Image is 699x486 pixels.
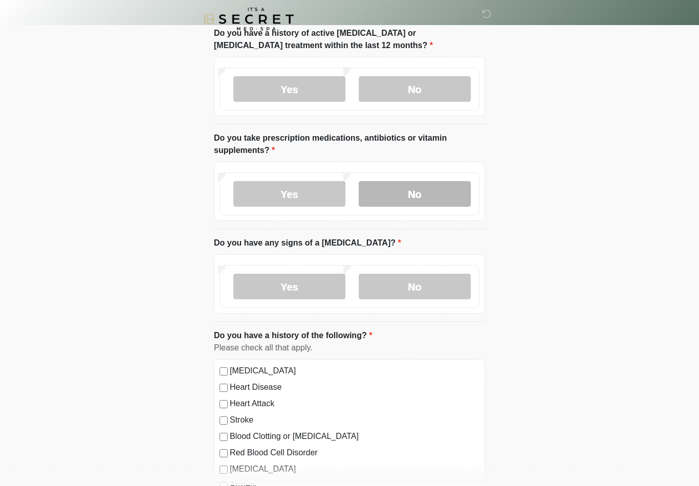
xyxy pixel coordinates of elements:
[214,342,485,355] div: Please check all that apply.
[230,382,479,394] label: Heart Disease
[220,417,228,425] input: Stroke
[214,237,401,250] label: Do you have any signs of a [MEDICAL_DATA]?
[220,368,228,376] input: [MEDICAL_DATA]
[230,365,479,378] label: [MEDICAL_DATA]
[230,414,479,427] label: Stroke
[220,401,228,409] input: Heart Attack
[220,450,228,458] input: Red Blood Cell Disorder
[220,466,228,474] input: [MEDICAL_DATA]
[214,28,485,52] label: Do you have a history of active [MEDICAL_DATA] or [MEDICAL_DATA] treatment within the last 12 mon...
[214,132,485,157] label: Do you take prescription medications, antibiotics or vitamin supplements?
[359,274,471,300] label: No
[359,182,471,207] label: No
[230,463,479,476] label: [MEDICAL_DATA]
[214,330,372,342] label: Do you have a history of the following?
[220,384,228,392] input: Heart Disease
[230,447,479,459] label: Red Blood Cell Disorder
[233,182,345,207] label: Yes
[204,8,294,31] img: It's A Secret Med Spa Logo
[230,398,479,410] label: Heart Attack
[233,274,345,300] label: Yes
[230,431,479,443] label: Blood Clotting or [MEDICAL_DATA]
[359,77,471,102] label: No
[220,433,228,441] input: Blood Clotting or [MEDICAL_DATA]
[233,77,345,102] label: Yes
